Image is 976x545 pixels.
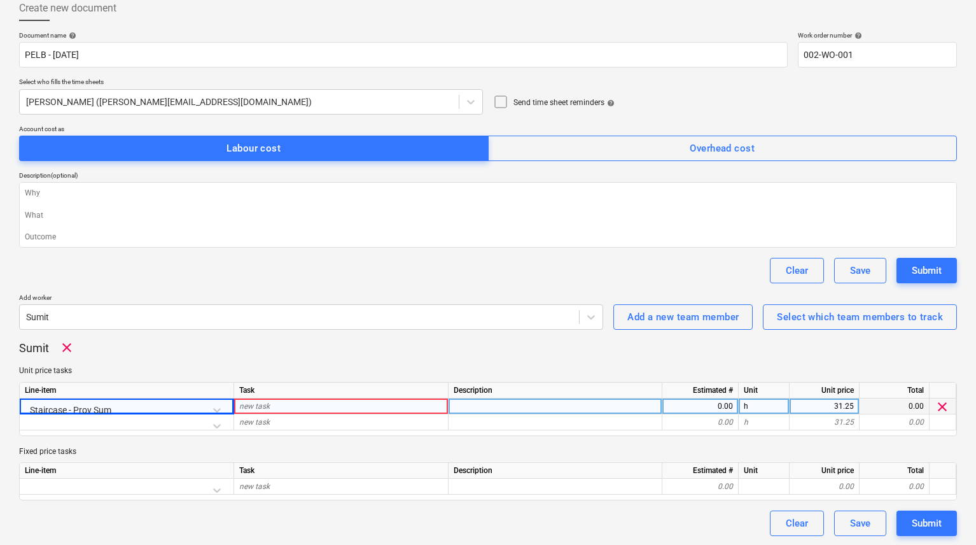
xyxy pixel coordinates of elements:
[860,414,930,430] div: 0.00
[19,136,489,161] button: Labour cost
[19,171,957,180] div: Description (optional)
[667,399,733,414] div: 0.00
[770,258,824,283] button: Clear
[935,399,950,414] span: clear
[790,463,860,479] div: Unit price
[19,78,483,86] div: Select who fills the time sheets
[786,515,808,532] div: Clear
[19,31,788,39] div: Document name
[667,479,733,495] div: 0.00
[834,511,886,536] button: Save
[19,125,957,133] div: Account cost as
[227,140,281,157] div: Labour cost
[488,136,958,161] button: Overhead cost
[860,463,930,479] div: Total
[795,414,854,430] div: 31.25
[604,99,615,107] span: help
[239,402,270,411] span: new task
[449,463,662,479] div: Description
[59,340,74,355] span: Remove worker
[66,32,76,39] span: help
[19,446,957,457] p: Fixed price tasks
[777,309,943,325] div: Select which team members to track
[234,463,449,479] div: Task
[19,365,957,376] p: Unit price tasks
[19,1,116,16] span: Create new document
[739,383,790,399] div: Unit
[662,383,739,399] div: Estimated #
[860,383,930,399] div: Total
[860,399,930,414] div: 0.00
[662,463,739,479] div: Estimated #
[234,383,449,399] div: Task
[798,31,957,39] div: Work order number
[912,515,942,532] div: Submit
[790,383,860,399] div: Unit price
[798,42,957,67] input: Order number
[690,140,755,157] div: Overhead cost
[763,304,957,330] button: Select which team members to track
[20,463,234,479] div: Line-item
[513,97,615,108] div: Send time sheet reminders
[860,479,930,495] div: 0.00
[739,463,790,479] div: Unit
[739,399,790,414] div: h
[770,511,824,536] button: Clear
[850,262,870,279] div: Save
[19,341,49,356] p: Sumit
[850,515,870,532] div: Save
[795,479,854,495] div: 0.00
[912,262,942,279] div: Submit
[896,511,957,536] button: Submit
[449,383,662,399] div: Description
[19,42,788,67] input: Document name
[852,32,862,39] span: help
[896,258,957,283] button: Submit
[20,383,234,399] div: Line-item
[239,418,270,427] span: new task
[239,482,270,491] span: new task
[795,399,854,414] div: 31.25
[667,414,733,430] div: 0.00
[627,309,739,325] div: Add a new team member
[834,258,886,283] button: Save
[19,294,603,304] p: Add worker
[786,262,808,279] div: Clear
[613,304,753,330] button: Add a new team member
[739,414,790,430] div: h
